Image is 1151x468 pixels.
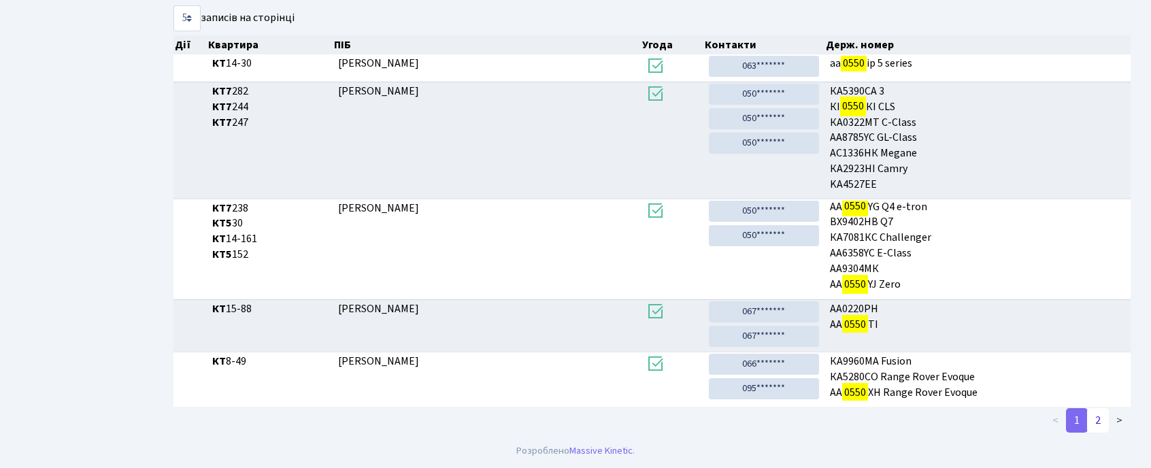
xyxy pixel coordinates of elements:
b: КТ [212,56,226,71]
mark: 0550 [842,197,868,216]
mark: 0550 [841,54,867,73]
mark: 0550 [842,315,868,334]
select: записів на сторінці [173,5,201,31]
span: AA0220PH AA TI [830,301,1125,333]
a: Massive Kinetic [569,444,633,458]
b: КТ [212,354,226,369]
b: КТ [212,231,226,246]
b: КТ5 [212,216,232,231]
b: КТ [212,301,226,316]
b: КТ7 [212,84,232,99]
span: [PERSON_NAME] [338,56,419,71]
span: аа ір 5 series [830,56,1125,71]
span: КА5390СА 3 КІ КІ CLS КА0322МТ C-Class AA8785YC GL-Class АС1336НК Megane КА2923НІ Camry KA4527EE [830,84,1125,193]
div: Розроблено . [516,444,635,458]
th: Квартира [207,35,333,54]
label: записів на сторінці [173,5,295,31]
span: 238 30 14-161 152 [212,201,327,263]
th: Держ. номер [824,35,1131,54]
b: КТ5 [212,247,232,262]
mark: 0550 [840,97,866,116]
a: 1 [1066,408,1088,433]
th: Контакти [703,35,824,54]
span: 15-88 [212,301,327,317]
th: ПІБ [333,35,641,54]
a: 2 [1087,408,1109,433]
b: КТ7 [212,201,232,216]
b: КТ7 [212,99,232,114]
span: 282 244 247 [212,84,327,131]
span: 14-30 [212,56,327,71]
mark: 0550 [842,383,868,402]
a: > [1108,408,1131,433]
span: [PERSON_NAME] [338,201,419,216]
span: КА9960МА Fusion КА5280СО Range Rover Evoque АА ХН Range Rover Evoque [830,354,1125,401]
span: [PERSON_NAME] [338,354,419,369]
span: [PERSON_NAME] [338,84,419,99]
th: Угода [641,35,703,54]
span: 8-49 [212,354,327,369]
th: Дії [173,35,207,54]
mark: 0550 [842,275,868,294]
b: КТ7 [212,115,232,130]
span: AA YG Q4 e-tron ВХ9402НВ Q7 КА7081КС Challenger AA6358YC E-Class АА9304МК AA YJ Zero [830,201,1125,294]
span: [PERSON_NAME] [338,301,419,316]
